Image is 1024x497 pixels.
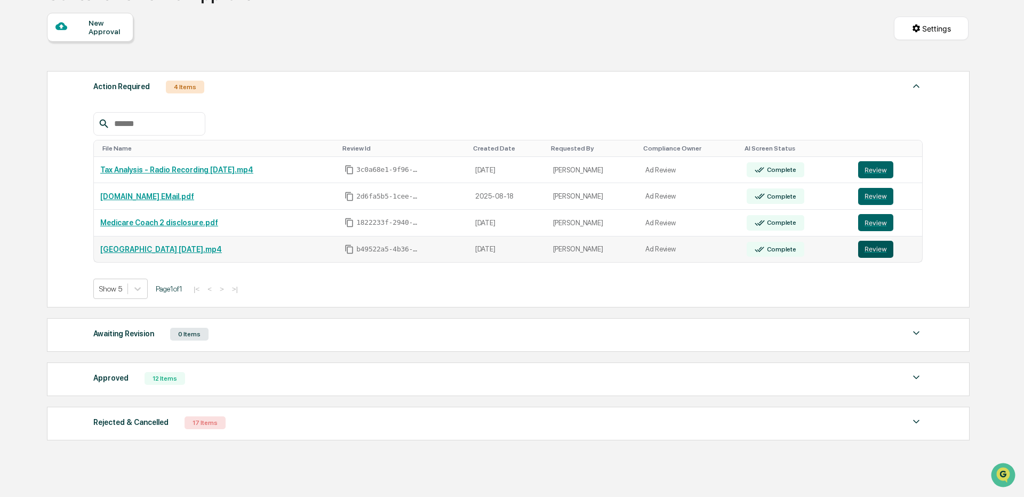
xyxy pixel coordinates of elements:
[102,145,334,152] div: Toggle SortBy
[639,183,740,210] td: Ad Review
[639,210,740,236] td: Ad Review
[547,183,639,210] td: [PERSON_NAME]
[93,327,154,341] div: Awaiting Revision
[765,219,796,226] div: Complete
[204,285,215,294] button: <
[860,145,918,152] div: Toggle SortBy
[858,188,893,205] button: Review
[765,166,796,173] div: Complete
[356,192,420,201] span: 2d6fa5b5-1cee-4b54-8976-41cfc7602a32
[11,22,194,40] p: How can we help?
[106,181,129,189] span: Pylon
[156,285,182,293] span: Page 1 of 1
[36,82,175,92] div: Start new chat
[28,49,176,60] input: Clear
[356,218,420,227] span: 1822233f-2940-40c3-ae9c-5e860ff15d01
[765,193,796,200] div: Complete
[77,136,86,144] div: 🗄️
[639,236,740,263] td: Ad Review
[100,192,194,201] a: [DOMAIN_NAME] EMail.pdf
[547,157,639,184] td: [PERSON_NAME]
[547,210,639,236] td: [PERSON_NAME]
[21,155,67,165] span: Data Lookup
[356,165,420,174] span: 3c0a68e1-9f96-4040-b7f4-b43b32360ca8
[73,130,137,149] a: 🗄️Attestations
[469,157,547,184] td: [DATE]
[11,136,19,144] div: 🖐️
[910,327,923,340] img: caret
[858,241,916,258] a: Review
[547,236,639,263] td: [PERSON_NAME]
[36,92,135,101] div: We're available if you need us!
[469,236,547,263] td: [DATE]
[858,161,893,178] button: Review
[469,210,547,236] td: [DATE]
[858,214,893,231] button: Review
[75,180,129,189] a: Powered byPylon
[217,285,227,294] button: >
[473,145,542,152] div: Toggle SortBy
[166,81,204,93] div: 4 Items
[11,156,19,164] div: 🔎
[990,462,1019,491] iframe: Open customer support
[469,183,547,210] td: 2025-08-18
[100,218,218,227] a: Medicare Coach 2 disclosure.pdf
[345,165,354,175] span: Copy Id
[643,145,736,152] div: Toggle SortBy
[6,151,71,170] a: 🔎Data Lookup
[170,328,209,341] div: 0 Items
[145,372,185,385] div: 12 Items
[21,135,69,145] span: Preclearance
[181,85,194,98] button: Start new chat
[858,214,916,231] a: Review
[345,244,354,254] span: Copy Id
[93,80,150,93] div: Action Required
[93,371,129,385] div: Approved
[551,145,635,152] div: Toggle SortBy
[345,218,354,227] span: Copy Id
[910,415,923,428] img: caret
[89,19,124,36] div: New Approval
[639,157,740,184] td: Ad Review
[858,161,916,178] a: Review
[910,80,923,92] img: caret
[356,245,420,254] span: b49522a5-4b36-41b0-adbf-b8e5d52b13e0
[765,246,796,253] div: Complete
[229,285,241,294] button: >|
[342,145,465,152] div: Toggle SortBy
[93,415,169,429] div: Rejected & Cancelled
[894,17,969,40] button: Settings
[858,241,893,258] button: Review
[6,130,73,149] a: 🖐️Preclearance
[88,135,132,145] span: Attestations
[11,82,30,101] img: 1746055101610-c473b297-6a78-478c-a979-82029cc54cd1
[345,192,354,201] span: Copy Id
[745,145,847,152] div: Toggle SortBy
[185,416,226,429] div: 17 Items
[100,245,222,254] a: [GEOGRAPHIC_DATA] [DATE].mp4
[100,165,253,174] a: Tax Analysis - Radio Recording [DATE].mp4
[858,188,916,205] a: Review
[910,371,923,384] img: caret
[190,285,203,294] button: |<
